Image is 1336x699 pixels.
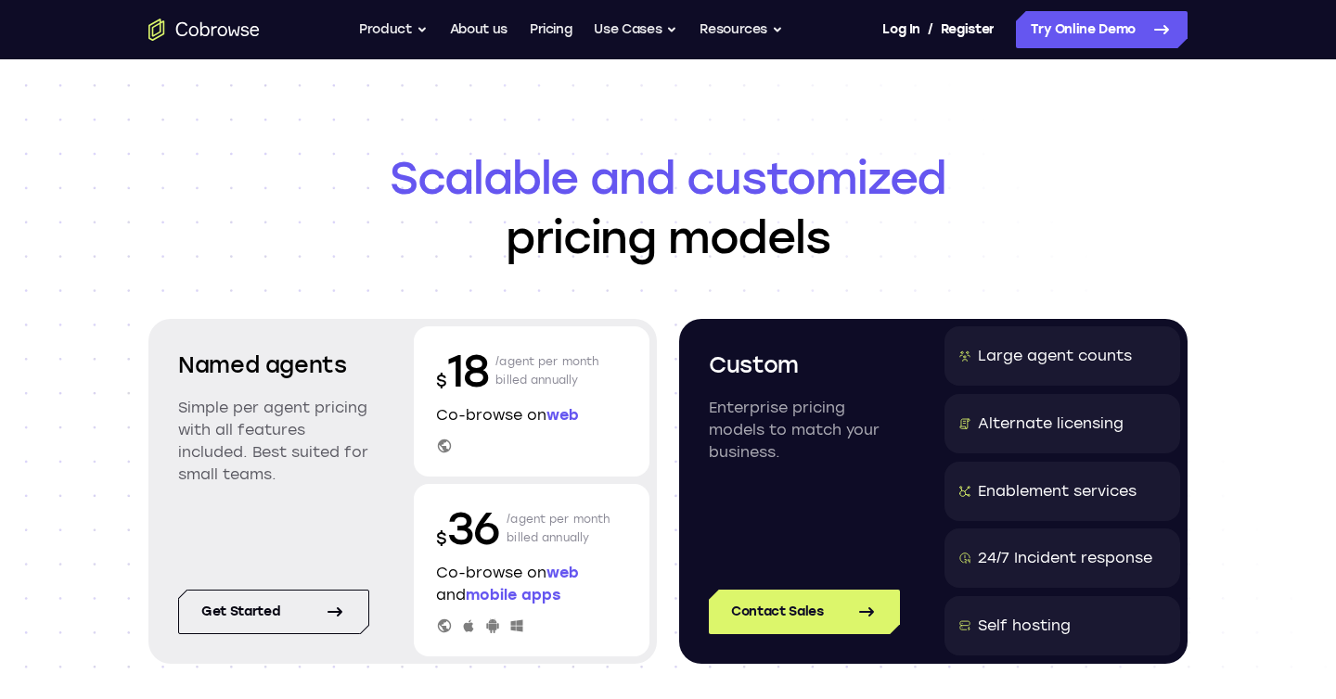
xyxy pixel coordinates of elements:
a: Contact Sales [709,590,900,634]
button: Use Cases [594,11,677,48]
h2: Named agents [178,349,369,382]
span: $ [436,528,447,549]
h2: Custom [709,349,900,382]
span: $ [436,371,447,391]
p: Co-browse on and [436,562,627,606]
a: Get started [178,590,369,634]
p: /agent per month billed annually [495,341,599,400]
a: Go to the home page [148,19,260,41]
a: Pricing [530,11,572,48]
span: Scalable and customized [148,148,1188,208]
div: Large agent counts [978,345,1132,367]
p: 36 [436,499,499,558]
button: Resources [700,11,783,48]
div: 24/7 Incident response [978,547,1152,569]
p: 18 [436,341,488,400]
div: Enablement services [978,480,1137,502]
a: About us [450,11,507,48]
h1: pricing models [148,148,1188,267]
p: Enterprise pricing models to match your business. [709,397,900,464]
span: web [546,564,579,581]
div: Self hosting [978,615,1071,637]
a: Log In [882,11,919,48]
p: Simple per agent pricing with all features included. Best suited for small teams. [178,397,369,486]
span: mobile apps [466,586,560,604]
button: Product [359,11,428,48]
div: Alternate licensing [978,413,1124,435]
p: /agent per month billed annually [507,499,610,558]
span: / [928,19,933,41]
p: Co-browse on [436,404,627,426]
a: Try Online Demo [1016,11,1188,48]
a: Register [941,11,995,48]
span: web [546,406,579,424]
